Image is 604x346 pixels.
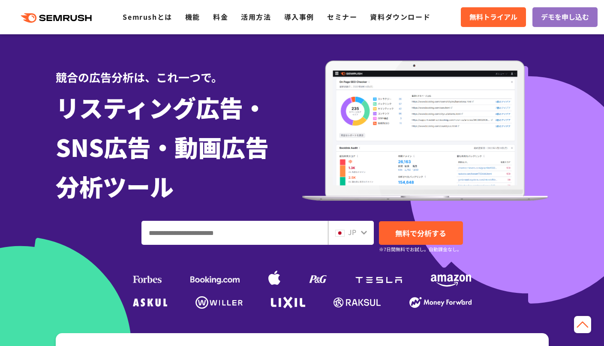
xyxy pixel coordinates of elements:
[185,12,200,22] a: 機能
[461,7,526,27] a: 無料トライアル
[241,12,271,22] a: 活用方法
[327,12,357,22] a: セミナー
[56,87,302,206] h1: リスティング広告・ SNS広告・動画広告 分析ツール
[56,56,302,85] div: 競合の広告分析は、これ一つで。
[532,7,598,27] a: デモを申し込む
[213,12,228,22] a: 料金
[284,12,314,22] a: 導入事例
[395,228,446,238] span: 無料で分析する
[348,227,356,237] span: JP
[379,245,462,253] small: ※7日間無料でお試し。自動課金なし。
[469,12,517,23] span: 無料トライアル
[123,12,172,22] a: Semrushとは
[541,12,589,23] span: デモを申し込む
[370,12,430,22] a: 資料ダウンロード
[379,221,463,245] a: 無料で分析する
[142,221,328,244] input: ドメイン、キーワードまたはURLを入力してください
